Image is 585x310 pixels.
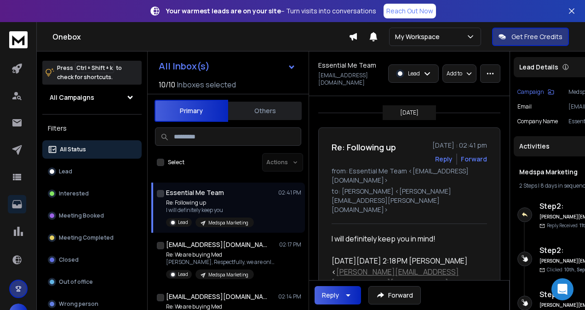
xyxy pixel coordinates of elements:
[332,166,487,185] p: from: Essential Me Team <[EMAIL_ADDRESS][DOMAIN_NAME]>
[50,93,94,102] h1: All Campaigns
[57,63,122,82] p: Press to check for shortcuts.
[519,182,537,189] span: 2 Steps
[318,61,376,70] h1: Essential Me Team
[547,266,585,273] p: Clicked
[42,122,142,135] h3: Filters
[408,70,420,77] p: Lead
[42,88,142,107] button: All Campaigns
[279,241,301,248] p: 02:17 PM
[322,291,339,300] div: Reply
[208,271,248,278] p: Medspa Marketing
[315,286,361,304] button: Reply
[159,62,210,71] h1: All Inbox(s)
[332,141,396,154] h1: Re: Following up
[517,88,544,96] p: Campaign
[551,278,574,300] div: Open Intercom Messenger
[42,184,142,203] button: Interested
[166,258,276,266] p: [PERSON_NAME], Respectfully, we are only looking
[432,141,487,150] p: [DATE] : 02:41 pm
[447,70,462,77] p: Add to
[42,207,142,225] button: Meeting Booked
[42,140,142,159] button: All Status
[517,118,558,125] p: Company Name
[59,278,93,286] p: Out of office
[166,240,267,249] h1: [EMAIL_ADDRESS][DOMAIN_NAME]
[42,273,142,291] button: Out of office
[278,189,301,196] p: 02:41 PM
[59,190,89,197] p: Interested
[368,286,421,304] button: Forward
[332,187,487,214] p: to: [PERSON_NAME] <[PERSON_NAME][EMAIL_ADDRESS][PERSON_NAME][DOMAIN_NAME]>
[400,109,419,116] p: [DATE]
[228,101,302,121] button: Others
[166,251,276,258] p: Re: We are buying Med
[492,28,569,46] button: Get Free Credits
[75,63,114,73] span: Ctrl + Shift + k
[159,79,175,90] span: 10 / 10
[178,271,188,278] p: Lead
[9,31,28,48] img: logo
[177,79,236,90] h3: Inboxes selected
[166,207,254,214] p: I will definitely keep you
[511,32,562,41] p: Get Free Credits
[52,31,349,42] h1: Onebox
[59,234,114,241] p: Meeting Completed
[278,293,301,300] p: 02:14 PM
[42,229,142,247] button: Meeting Completed
[386,6,433,16] p: Reach Out Now
[59,212,104,219] p: Meeting Booked
[178,219,188,226] p: Lead
[155,100,228,122] button: Primary
[151,57,303,75] button: All Inbox(s)
[59,300,98,308] p: Wrong person
[564,266,585,273] span: 10th, Sep
[166,199,254,207] p: Re: Following up
[166,6,376,16] p: – Turn visits into conversations
[59,256,79,264] p: Closed
[332,255,480,288] div: [DATE][DATE] 2:18 PM [PERSON_NAME] < > wrote:
[166,188,224,197] h1: Essential Me Team
[208,219,248,226] p: Medspa Marketing
[166,292,267,301] h1: [EMAIL_ADDRESS][DOMAIN_NAME]
[517,103,532,110] p: Email
[332,233,480,244] div: I will definitely keep you in mind!
[517,88,554,96] button: Campaign
[168,159,184,166] label: Select
[166,6,281,15] strong: Your warmest leads are on your site
[332,267,459,288] a: [PERSON_NAME][EMAIL_ADDRESS][PERSON_NAME][DOMAIN_NAME]
[519,63,558,72] p: Lead Details
[384,4,436,18] a: Reach Out Now
[461,155,487,164] div: Forward
[42,251,142,269] button: Closed
[318,72,383,86] p: [EMAIL_ADDRESS][DOMAIN_NAME]
[60,146,86,153] p: All Status
[435,155,453,164] button: Reply
[395,32,443,41] p: My Workspace
[42,162,142,181] button: Lead
[59,168,72,175] p: Lead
